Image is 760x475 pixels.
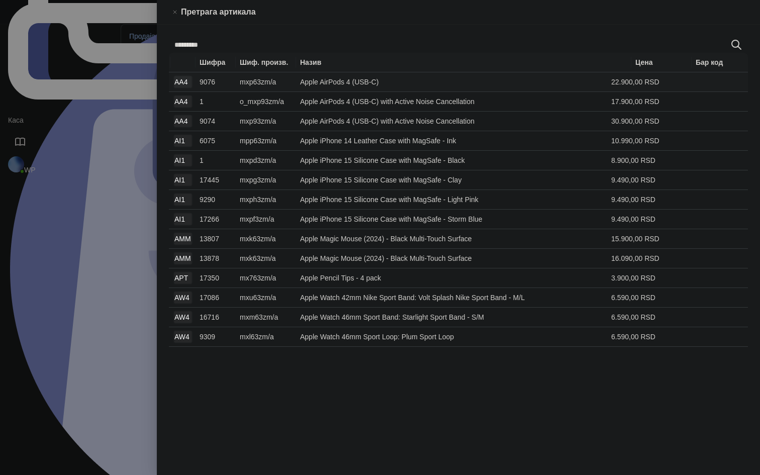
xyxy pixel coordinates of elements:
div: AI1 [174,194,192,205]
td: 6.590,00 RSD [607,308,668,327]
td: 9074 [196,112,236,131]
div: AA4 [174,96,192,107]
div: AI1 [174,174,192,185]
td: Apple iPhone 15 Silicone Case with MagSafe - Storm Blue [296,210,607,229]
td: mxp63zm/a [236,72,296,92]
td: 6.590,00 RSD [607,327,668,347]
div: AA4 [174,76,192,87]
td: mxp93zm/a [236,112,296,131]
td: Apple Pencil Tips - 4 pack [296,268,607,288]
td: Apple AirPods 4 (USB-C) with Active Noise Cancellation [296,112,607,131]
td: Apple iPhone 15 Silicone Case with MagSafe - Black [296,151,607,170]
td: 13807 [196,229,236,249]
td: 1 [196,92,236,112]
div: AW4 [174,331,192,342]
td: Apple Watch 46mm Sport Band: Starlight Sport Band - S/M [296,308,607,327]
th: Назив [296,53,631,72]
div: AW4 [174,312,192,323]
td: 17.900,00 RSD [607,92,668,112]
button: Close [169,6,181,18]
th: Шиф. произв. [236,53,296,72]
td: 17086 [196,288,236,308]
td: 17266 [196,210,236,229]
td: 13878 [196,249,236,268]
td: Apple iPhone 14 Leather Case with MagSafe - Ink [296,131,607,151]
td: 17445 [196,170,236,190]
td: 6075 [196,131,236,151]
td: 22.900,00 RSD [607,72,668,92]
td: Apple AirPods 4 (USB-C) with Active Noise Cancellation [296,92,607,112]
div: AA4 [174,116,192,127]
td: 17350 [196,268,236,288]
div: AW4 [174,292,192,303]
td: 9.490,00 RSD [607,170,668,190]
td: mxpf3zm/a [236,210,296,229]
div: AI1 [174,135,192,146]
td: Apple Watch 46mm Sport Loop: Plum Sport Loop [296,327,607,347]
td: 9290 [196,190,236,210]
td: mxpg3zm/a [236,170,296,190]
div: AMM [174,233,192,244]
td: 30.900,00 RSD [607,112,668,131]
td: mxk63zm/a [236,249,296,268]
td: Apple iPhone 15 Silicone Case with MagSafe - Clay [296,170,607,190]
td: mxpd3zm/a [236,151,296,170]
div: AI1 [174,155,192,166]
th: Цена [631,53,692,72]
td: Apple iPhone 15 Silicone Case with MagSafe - Light Pink [296,190,607,210]
td: o_mxp93zm/a [236,92,296,112]
td: 8.900,00 RSD [607,151,668,170]
td: mxl63zm/a [236,327,296,347]
td: Apple Magic Mouse (2024) - Black Multi-Touch Surface [296,249,607,268]
td: 9076 [196,72,236,92]
td: 15.900,00 RSD [607,229,668,249]
td: 9.490,00 RSD [607,190,668,210]
th: Шифра [196,53,236,72]
div: AI1 [174,214,192,225]
td: Apple AirPods 4 (USB-C) [296,72,607,92]
td: 6.590,00 RSD [607,288,668,308]
div: Претрага артикала [181,6,748,18]
td: 9309 [196,327,236,347]
td: Apple Magic Mouse (2024) - Black Multi-Touch Surface [296,229,607,249]
td: 16.090,00 RSD [607,249,668,268]
td: mxu63zm/a [236,288,296,308]
div: APT [174,272,192,283]
td: mpp63zm/a [236,131,296,151]
td: 16716 [196,308,236,327]
td: 1 [196,151,236,170]
td: mxm63zm/a [236,308,296,327]
td: 10.990,00 RSD [607,131,668,151]
td: mx763zm/a [236,268,296,288]
td: 9.490,00 RSD [607,210,668,229]
td: mxk63zm/a [236,229,296,249]
td: mxph3zm/a [236,190,296,210]
td: Apple Watch 42mm Nike Sport Band: Volt Splash Nike Sport Band - M/L [296,288,607,308]
div: AMM [174,253,192,264]
td: 3.900,00 RSD [607,268,668,288]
